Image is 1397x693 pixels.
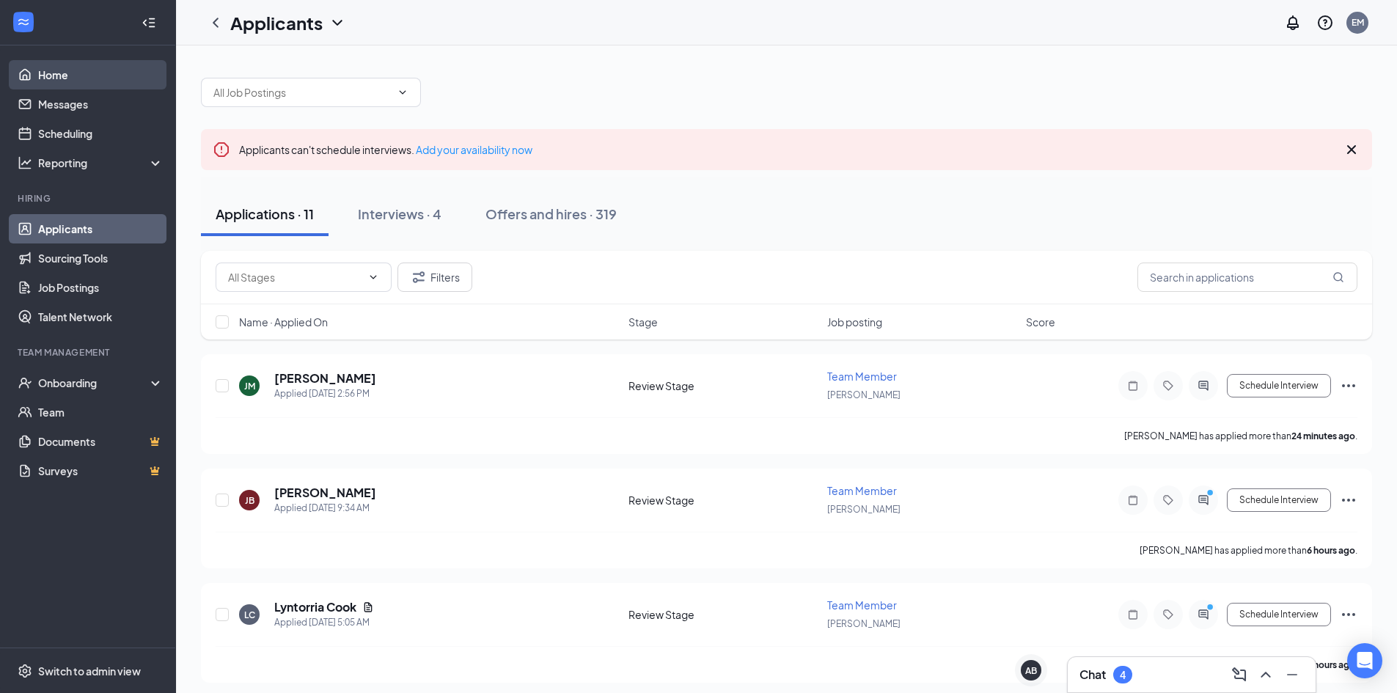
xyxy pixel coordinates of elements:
[38,427,164,456] a: DocumentsCrown
[1280,663,1304,686] button: Minimize
[207,14,224,32] svg: ChevronLeft
[38,119,164,148] a: Scheduling
[1316,14,1334,32] svg: QuestionInfo
[213,141,230,158] svg: Error
[228,269,362,285] input: All Stages
[1124,494,1142,506] svg: Note
[245,494,254,507] div: JB
[16,15,31,29] svg: WorkstreamLogo
[362,601,374,613] svg: Document
[416,143,532,156] a: Add your availability now
[1227,374,1331,397] button: Schedule Interview
[1352,16,1364,29] div: EM
[827,504,901,515] span: [PERSON_NAME]
[216,205,314,223] div: Applications · 11
[1257,666,1275,683] svg: ChevronUp
[1159,609,1177,620] svg: Tag
[1079,667,1106,683] h3: Chat
[274,386,376,401] div: Applied [DATE] 2:56 PM
[1231,666,1248,683] svg: ComposeMessage
[38,456,164,485] a: SurveysCrown
[1332,271,1344,283] svg: MagnifyingGlass
[1203,603,1221,615] svg: PrimaryDot
[1283,666,1301,683] svg: Minimize
[239,143,532,156] span: Applicants can't schedule interviews.
[1228,663,1251,686] button: ComposeMessage
[244,380,255,392] div: JM
[1159,380,1177,392] svg: Tag
[485,205,617,223] div: Offers and hires · 319
[1302,659,1355,670] b: 10 hours ago
[827,370,897,383] span: Team Member
[18,192,161,205] div: Hiring
[827,389,901,400] span: [PERSON_NAME]
[827,484,897,497] span: Team Member
[239,315,328,329] span: Name · Applied On
[274,615,374,630] div: Applied [DATE] 5:05 AM
[1291,430,1355,441] b: 24 minutes ago
[1343,141,1360,158] svg: Cross
[1227,603,1331,626] button: Schedule Interview
[274,599,356,615] h5: Lyntorria Cook
[38,273,164,302] a: Job Postings
[38,155,164,170] div: Reporting
[38,664,141,678] div: Switch to admin view
[1340,606,1357,623] svg: Ellipses
[827,315,882,329] span: Job posting
[329,14,346,32] svg: ChevronDown
[410,268,428,286] svg: Filter
[38,243,164,273] a: Sourcing Tools
[274,501,376,516] div: Applied [DATE] 9:34 AM
[38,302,164,331] a: Talent Network
[628,315,658,329] span: Stage
[18,664,32,678] svg: Settings
[1124,380,1142,392] svg: Note
[18,155,32,170] svg: Analysis
[1195,494,1212,506] svg: ActiveChat
[628,378,818,393] div: Review Stage
[274,485,376,501] h5: [PERSON_NAME]
[18,375,32,390] svg: UserCheck
[1124,609,1142,620] svg: Note
[358,205,441,223] div: Interviews · 4
[230,10,323,35] h1: Applicants
[38,375,151,390] div: Onboarding
[1140,544,1357,557] p: [PERSON_NAME] has applied more than .
[1227,488,1331,512] button: Schedule Interview
[38,60,164,89] a: Home
[827,618,901,629] span: [PERSON_NAME]
[1124,430,1357,442] p: [PERSON_NAME] has applied more than .
[1284,14,1302,32] svg: Notifications
[397,263,472,292] button: Filter Filters
[1307,545,1355,556] b: 6 hours ago
[38,214,164,243] a: Applicants
[1340,491,1357,509] svg: Ellipses
[1159,494,1177,506] svg: Tag
[397,87,408,98] svg: ChevronDown
[628,493,818,507] div: Review Stage
[1195,380,1212,392] svg: ActiveChat
[1195,609,1212,620] svg: ActiveChat
[1026,315,1055,329] span: Score
[1025,664,1037,677] div: AB
[244,609,255,621] div: LC
[1347,643,1382,678] div: Open Intercom Messenger
[1340,377,1357,395] svg: Ellipses
[1254,663,1277,686] button: ChevronUp
[38,89,164,119] a: Messages
[213,84,391,100] input: All Job Postings
[367,271,379,283] svg: ChevronDown
[628,607,818,622] div: Review Stage
[1120,669,1126,681] div: 4
[274,370,376,386] h5: [PERSON_NAME]
[38,397,164,427] a: Team
[1203,488,1221,500] svg: PrimaryDot
[827,598,897,612] span: Team Member
[142,15,156,30] svg: Collapse
[18,346,161,359] div: Team Management
[1137,263,1357,292] input: Search in applications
